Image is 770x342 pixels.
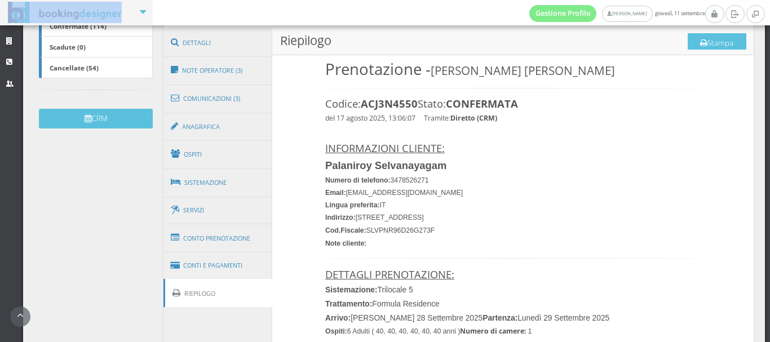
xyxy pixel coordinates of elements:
a: Servizi [163,196,273,225]
font: 3478526271 [325,176,429,184]
h1: Prenotazione - [325,60,701,78]
font: [PERSON_NAME] 28 Settembre 2025 Lunedì 29 Settembre 2025 [325,314,609,322]
b: Confermate (114) [50,21,107,30]
b: Indirizzo: [325,214,356,221]
a: Note Operatore (3) [163,56,273,85]
b: ACJ3N4550 [361,96,418,110]
font: [STREET_ADDRESS] [325,214,424,221]
span: Ospiti: [325,327,347,335]
font: 6 Adulti ( 40, 40, 40, 40, 40, 40 anni ) [325,327,460,335]
span: Trattamento: [325,300,372,308]
span: giovedì, 11 settembre [529,5,705,22]
span: Sistemazione: [325,286,378,294]
font: SLVPNR96D26G273F [325,226,435,234]
a: Comunicazioni (3) [163,84,273,113]
span: Partenza: [483,314,517,322]
a: [PERSON_NAME] [602,6,652,22]
a: Conti e Pagamenti [163,251,273,280]
font: Formula Residence [325,300,440,308]
font: [EMAIL_ADDRESS][DOMAIN_NAME] [325,189,463,197]
b: Cod.Fiscale: [325,226,366,234]
b: Numero di telefono: [325,176,391,184]
a: Cancellate (54) [39,57,152,78]
button: Stampa [688,33,746,50]
span: 1 [528,327,532,335]
font: Trilocale 5 [325,286,413,294]
h3: Codice: Stato: [325,97,701,110]
u: INFORMAZIONI CLIENTE: [325,141,445,155]
b: Numero di camere: [460,326,526,336]
h3: Riepilogo [272,28,754,56]
b: Palaniroy Selvanayagam [325,159,446,171]
a: Scadute (0) [39,36,152,57]
b: Scadute (0) [50,42,86,51]
b: Diretto (CRM) [450,113,497,123]
img: BookingDesigner.com [8,2,122,24]
a: Sistemazione [163,168,273,197]
a: Ospiti [163,140,273,169]
small: [PERSON_NAME] [PERSON_NAME] [431,63,615,78]
span: Arrivo: [325,314,351,322]
h4: del 17 agosto 2025, 13:06:07 Tramite: [325,114,701,123]
a: Gestione Profilo [529,5,597,22]
font: IT [325,201,386,209]
span: CONFERMATA [446,96,518,110]
button: CRM [39,109,152,128]
a: Confermate (114) [39,15,152,37]
span: Note cliente: [325,239,366,247]
a: Conto Prenotazione [163,224,273,253]
b: Cancellate (54) [50,63,99,72]
u: DETTAGLI PRENOTAZIONE: [325,267,454,281]
b: Lingua preferita: [325,201,380,209]
a: Riepilogo [163,279,273,308]
b: Email: [325,189,346,197]
a: Anagrafica [163,112,273,141]
a: Dettagli [163,28,273,57]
